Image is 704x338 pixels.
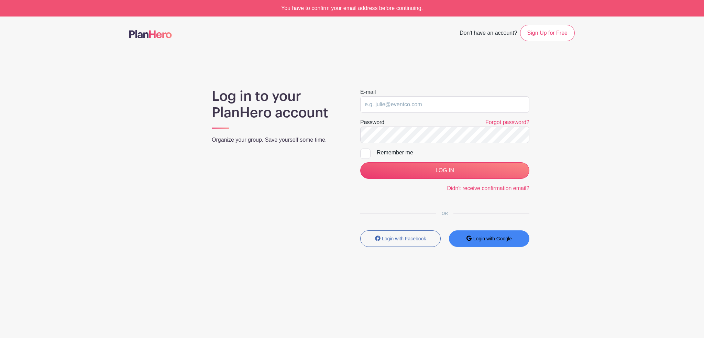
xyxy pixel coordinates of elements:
[460,26,517,41] span: Don't have an account?
[129,30,172,38] img: logo-507f7623f17ff9eddc593b1ce0a138ce2505c220e1c5a4e2b4648c50719b7d32.svg
[473,236,512,241] small: Login with Google
[360,162,529,179] input: LOG IN
[520,25,575,41] a: Sign Up for Free
[360,118,384,127] label: Password
[360,88,376,96] label: E-mail
[382,236,426,241] small: Login with Facebook
[360,96,529,113] input: e.g. julie@eventco.com
[377,149,529,157] div: Remember me
[485,119,529,125] a: Forgot password?
[212,88,344,121] h1: Log in to your PlanHero account
[212,136,344,144] p: Organize your group. Save yourself some time.
[449,230,529,247] button: Login with Google
[447,185,529,191] a: Didn't receive confirmation email?
[360,230,441,247] button: Login with Facebook
[436,211,453,216] span: OR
